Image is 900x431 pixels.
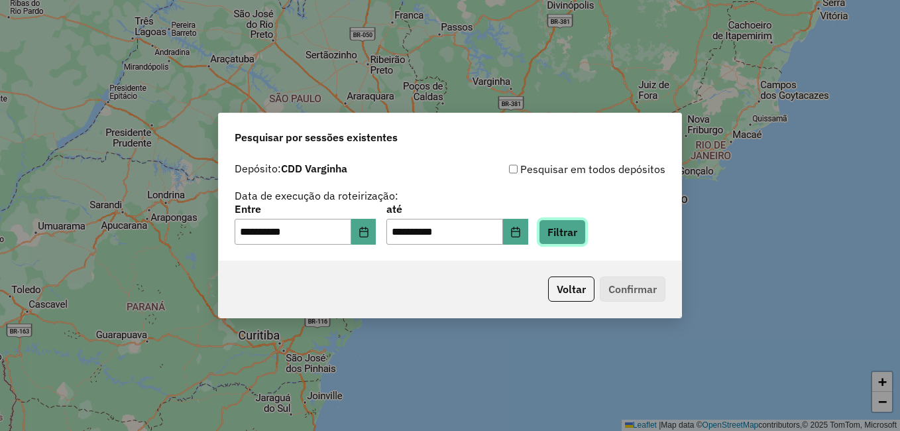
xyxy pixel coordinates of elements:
[386,201,528,217] label: até
[539,219,586,245] button: Filtrar
[235,201,376,217] label: Entre
[235,129,398,145] span: Pesquisar por sessões existentes
[351,219,376,245] button: Choose Date
[548,277,594,302] button: Voltar
[235,160,347,176] label: Depósito:
[503,219,528,245] button: Choose Date
[450,161,665,177] div: Pesquisar em todos depósitos
[235,188,398,204] label: Data de execução da roteirização:
[281,162,347,175] strong: CDD Varginha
